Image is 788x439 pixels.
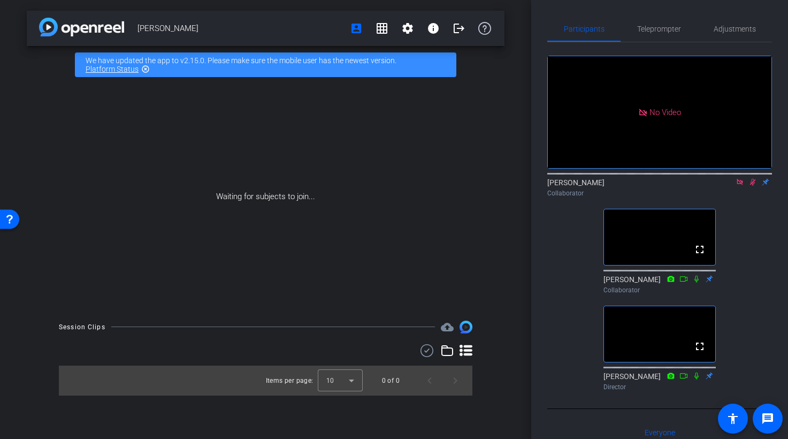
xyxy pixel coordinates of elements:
[441,321,454,334] span: Destinations for your clips
[141,65,150,73] mat-icon: highlight_off
[761,412,774,425] mat-icon: message
[564,25,605,33] span: Participants
[350,22,363,35] mat-icon: account_box
[603,371,716,392] div: [PERSON_NAME]
[401,22,414,35] mat-icon: settings
[603,285,716,295] div: Collaborator
[693,243,706,256] mat-icon: fullscreen
[442,368,468,393] button: Next page
[637,25,681,33] span: Teleprompter
[382,375,400,386] div: 0 of 0
[603,274,716,295] div: [PERSON_NAME]
[441,321,454,334] mat-icon: cloud_upload
[137,18,343,39] span: [PERSON_NAME]
[603,382,716,392] div: Director
[86,65,139,73] a: Platform Status
[460,321,472,334] img: Session clips
[547,188,772,198] div: Collaborator
[266,375,313,386] div: Items per page:
[726,412,739,425] mat-icon: accessibility
[714,25,756,33] span: Adjustments
[417,368,442,393] button: Previous page
[376,22,388,35] mat-icon: grid_on
[547,177,772,198] div: [PERSON_NAME]
[75,52,456,77] div: We have updated the app to v2.15.0. Please make sure the mobile user has the newest version.
[645,429,675,436] span: Everyone
[453,22,465,35] mat-icon: logout
[27,84,504,310] div: Waiting for subjects to join...
[59,322,105,332] div: Session Clips
[649,107,681,117] span: No Video
[693,340,706,353] mat-icon: fullscreen
[427,22,440,35] mat-icon: info
[39,18,124,36] img: app-logo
